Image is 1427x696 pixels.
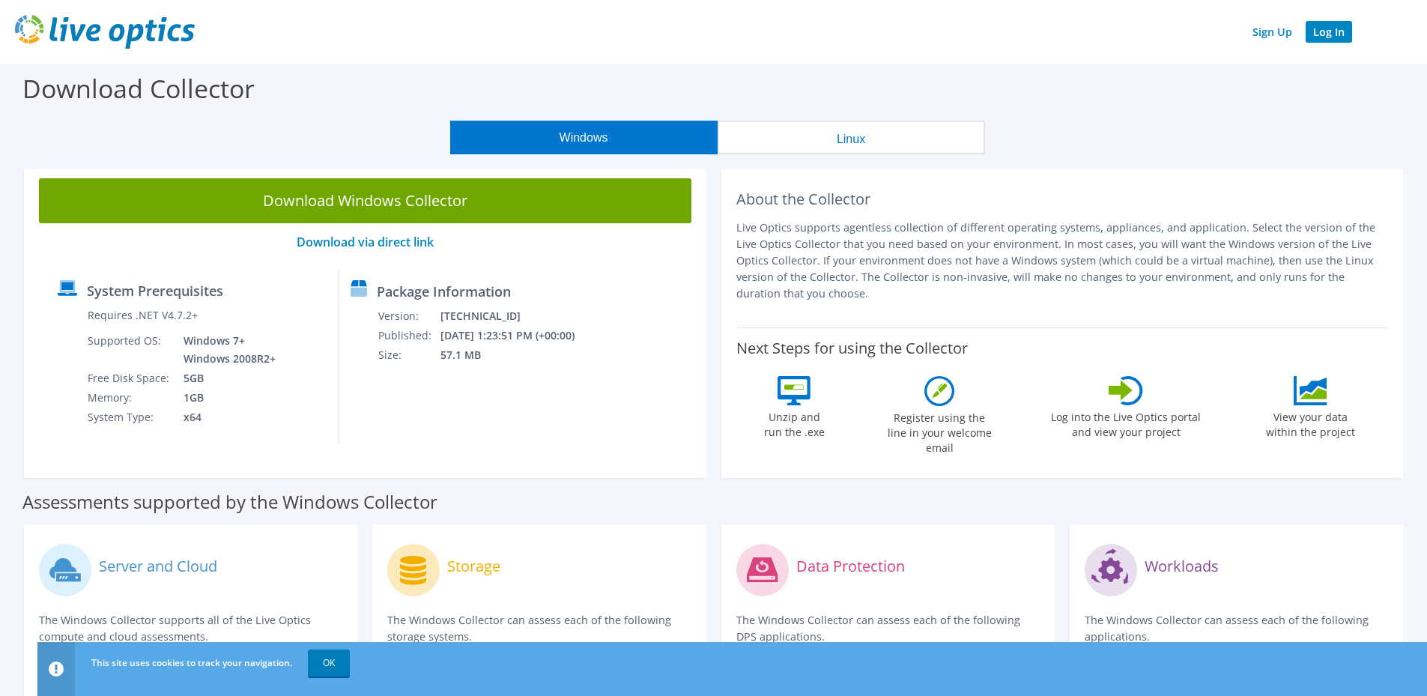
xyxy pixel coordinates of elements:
[87,388,172,408] td: Memory:
[378,345,440,365] td: Size:
[378,306,440,326] td: Version:
[172,408,279,427] td: x64
[736,190,1389,208] h2: About the Collector
[377,284,511,299] label: Package Information
[760,405,828,440] label: Unzip and run the .exe
[88,308,198,323] label: Requires .NET V4.7.2+
[172,388,279,408] td: 1GB
[1085,612,1388,645] p: The Windows Collector can assess each of the following applications.
[718,121,985,154] button: Linux
[99,559,217,574] label: Server and Cloud
[736,220,1389,302] p: Live Optics supports agentless collection of different operating systems, appliances, and applica...
[1050,405,1202,440] label: Log into the Live Optics portal and view your project
[172,331,279,369] td: Windows 7+ Windows 2008R2+
[22,71,255,106] label: Download Collector
[308,650,350,677] a: OK
[440,326,595,345] td: [DATE] 1:23:51 PM (+00:00)
[883,406,996,456] label: Register using the line in your welcome email
[87,331,172,369] td: Supported OS:
[87,408,172,427] td: System Type:
[87,369,172,388] td: Free Disk Space:
[1145,559,1219,574] label: Workloads
[1306,21,1352,43] a: Log In
[39,612,342,645] p: The Windows Collector supports all of the Live Optics compute and cloud assessments.
[87,283,223,298] label: System Prerequisites
[450,121,718,154] button: Windows
[378,326,440,345] td: Published:
[39,178,691,223] a: Download Windows Collector
[447,559,500,574] label: Storage
[1245,21,1300,43] a: Sign Up
[1256,405,1364,440] label: View your data within the project
[796,559,905,574] label: Data Protection
[172,369,279,388] td: 5GB
[440,345,595,365] td: 57.1 MB
[22,494,437,509] label: Assessments supported by the Windows Collector
[440,306,595,326] td: [TECHNICAL_ID]
[91,656,292,669] span: This site uses cookies to track your navigation.
[736,339,968,357] label: Next Steps for using the Collector
[736,612,1040,645] p: The Windows Collector can assess each of the following DPS applications.
[15,15,195,49] img: live_optics_svg.svg
[387,612,691,645] p: The Windows Collector can assess each of the following storage systems.
[297,234,434,250] a: Download via direct link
